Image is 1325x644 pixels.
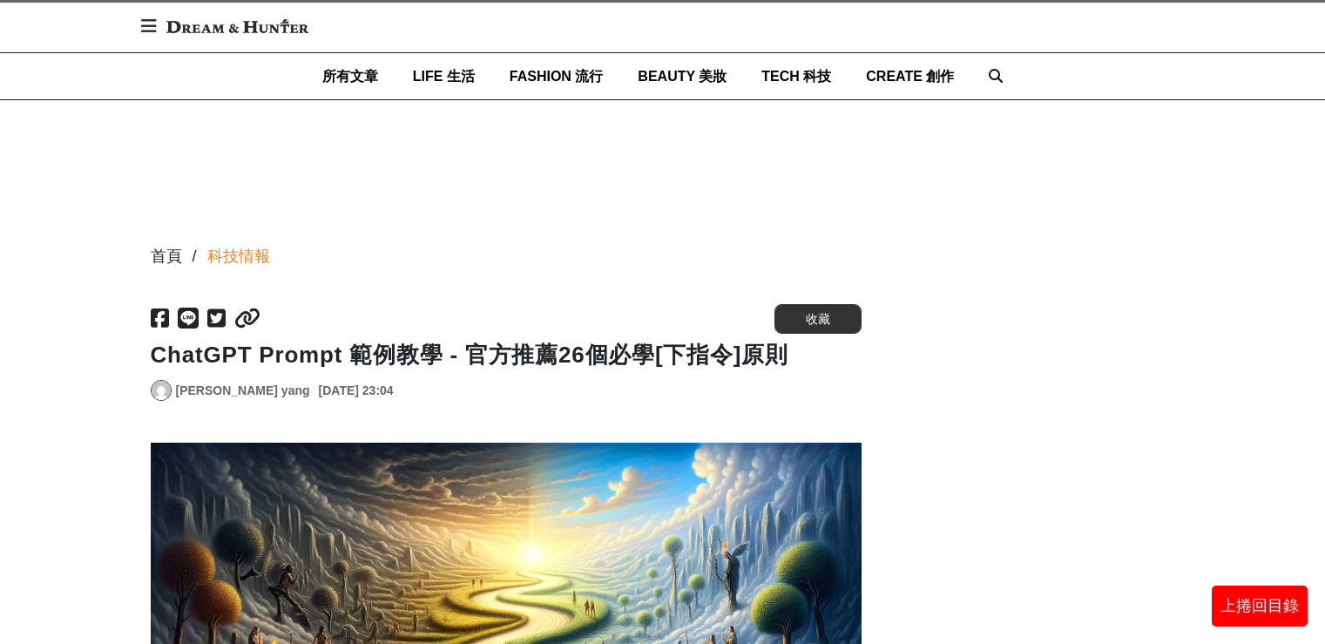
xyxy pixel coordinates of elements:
[151,380,172,401] a: Avatar
[322,69,378,84] span: 所有文章
[176,382,310,400] a: [PERSON_NAME] yang
[322,53,378,99] a: 所有文章
[207,245,270,268] a: 科技情報
[774,304,862,334] button: 收藏
[510,53,604,99] a: FASHION 流行
[866,53,954,99] a: CREATE 創作
[319,382,394,400] div: [DATE] 23:04
[151,342,862,369] h1: ChatGPT Prompt 範例教學 - 官方推薦26個必學[下指令]原則
[413,53,475,99] a: LIFE 生活
[151,245,182,268] div: 首頁
[193,245,197,268] div: /
[761,53,831,99] a: TECH 科技
[638,53,727,99] a: BEAUTY 美妝
[510,69,604,84] span: FASHION 流行
[761,69,831,84] span: TECH 科技
[158,10,317,42] img: Dream & Hunter
[866,69,954,84] span: CREATE 創作
[638,69,727,84] span: BEAUTY 美妝
[152,381,171,400] img: Avatar
[413,69,475,84] span: LIFE 生活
